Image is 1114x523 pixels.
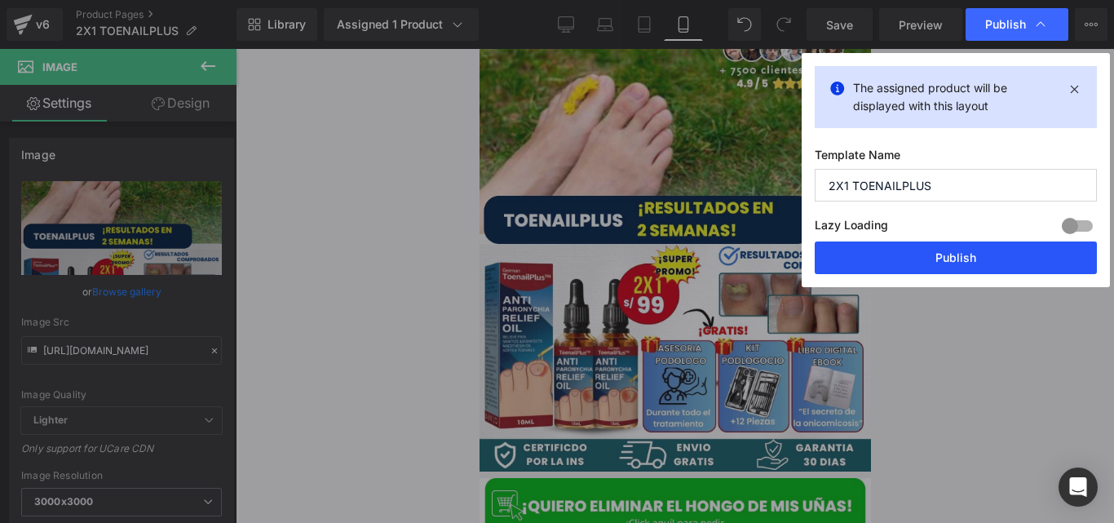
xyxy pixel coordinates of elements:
[815,242,1097,274] button: Publish
[1059,468,1098,507] div: Open Intercom Messenger
[985,17,1026,32] span: Publish
[853,79,1059,115] p: The assigned product will be displayed with this layout
[815,215,888,242] label: Lazy Loading
[815,148,1097,169] label: Template Name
